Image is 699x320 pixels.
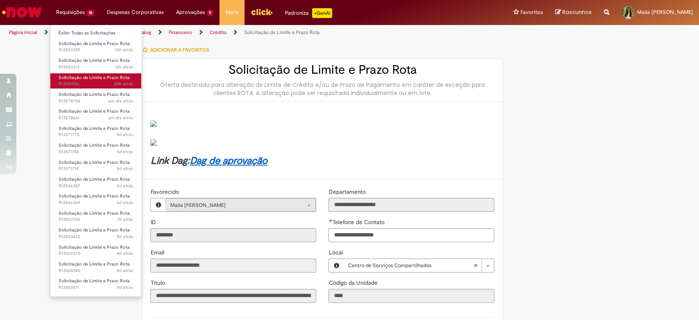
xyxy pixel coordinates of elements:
[469,259,482,272] abbr: Limpar campo Local
[328,198,494,212] input: Departamento
[332,218,386,226] span: Telefone de Contato
[59,193,130,199] span: Solicitação de Limite e Prazo Rota
[50,73,141,89] a: Aberto R13581526 : Solicitação de Limite e Prazo Rota
[150,289,316,303] input: Título
[169,29,192,36] a: Financeiro
[555,9,592,16] a: Rascunhos
[50,39,141,54] a: Aberto R13583389 : Solicitação de Limite e Prazo Rota
[176,8,205,16] span: Aprovações
[108,98,133,104] span: um dia atrás
[117,149,133,155] span: 5d atrás
[117,132,133,138] span: 5d atrás
[108,115,133,121] time: 29/09/2025 17:42:08
[59,284,133,291] span: R13557471
[50,25,142,297] ul: Requisições
[59,200,133,206] span: R13566369
[150,279,166,286] span: Somente leitura - Título
[117,250,133,256] span: 8d atrás
[59,64,133,70] span: R13583313
[348,259,473,272] span: Centro de Serviços Compartilhados
[117,200,133,206] time: 25/09/2025 12:11:27
[637,9,693,16] span: Maila [PERSON_NAME]
[520,8,543,16] span: Favoritos
[59,295,130,301] span: Solicitação de Limite e Prazo Rota
[59,132,133,138] span: R13571775
[117,250,133,256] time: 23/09/2025 16:47:37
[328,289,494,303] input: Código da Unidade
[50,192,141,207] a: Aberto R13566369 : Solicitação de Limite e Prazo Rota
[328,228,494,242] input: Telefone de Contato
[59,108,130,114] span: Solicitação de Limite e Prazo Rota
[59,125,130,132] span: Solicitação de Limite e Prazo Rota
[50,90,141,105] a: Aberto R13578704 : Solicitação de Limite e Prazo Rota
[117,284,133,290] span: 9d atrás
[117,166,133,172] time: 26/09/2025 16:43:38
[190,154,267,167] a: Dag de aprovação
[59,166,133,172] span: R13571714
[117,268,133,274] time: 23/09/2025 16:42:08
[59,159,130,166] span: Solicitação de Limite e Prazo Rota
[59,278,130,284] span: Solicitação de Limite e Prazo Rota
[117,132,133,138] time: 26/09/2025 16:49:39
[115,64,133,70] span: 16h atrás
[117,200,133,206] span: 6d atrás
[108,98,133,104] time: 29/09/2025 17:49:57
[59,98,133,104] span: R13578704
[50,29,141,38] a: Exibir Todas as Solicitações
[59,91,130,98] span: Solicitação de Limite e Prazo Rota
[50,141,141,156] a: Aberto R13571740 : Solicitação de Limite e Prazo Rota
[1,4,43,20] img: ServiceNow
[108,115,133,121] span: um dia atrás
[226,8,238,16] span: More
[312,8,332,18] p: +GenAi
[328,279,379,287] label: Somente leitura - Código da Unidade
[50,226,141,241] a: Aberto R13560422 : Solicitação de Limite e Prazo Rota
[117,268,133,274] span: 8d atrás
[117,183,133,189] span: 6d atrás
[328,188,367,196] label: Somente leitura - Departamento
[117,234,133,240] time: 23/09/2025 16:54:45
[150,139,157,146] img: sys_attachment.do
[251,6,273,18] img: click_logo_yellow_360x200.png
[150,63,494,77] h2: Solicitação de Limite e Prazo Rota
[107,8,164,16] span: Despesas Corporativas
[86,9,95,16] span: 18
[344,259,494,272] a: Centro de Serviços CompartilhadosLimpar campo Local
[50,294,141,309] a: Aberto R13557454 : Solicitação de Limite e Prazo Rota
[59,261,130,267] span: Solicitação de Limite e Prazo Rota
[50,277,141,292] a: Aberto R13557471 : Solicitação de Limite e Prazo Rota
[117,149,133,155] time: 26/09/2025 16:46:12
[59,149,133,155] span: R13571740
[117,216,133,222] span: 7d atrás
[150,259,316,272] input: Email
[328,279,379,286] span: Somente leitura - Código da Unidade
[50,175,141,190] a: Aberto R13566387 : Solicitação de Limite e Prazo Rota
[150,218,157,226] span: Somente leitura - ID
[328,249,344,256] span: Local
[50,107,141,122] a: Aberto R13578661 : Solicitação de Limite e Prazo Rota
[59,47,133,53] span: R13583389
[285,8,332,18] div: Padroniza
[562,8,592,16] span: Rascunhos
[50,243,141,258] a: Aberto R13560370 : Solicitação de Limite e Prazo Rota
[244,29,319,36] a: Solicitação de Limite e Prazo Rota
[50,260,141,275] a: Aberto R13560340 : Solicitação de Limite e Prazo Rota
[59,183,133,189] span: R13566387
[59,250,133,257] span: R13560370
[117,284,133,290] time: 23/09/2025 08:45:44
[165,198,316,211] a: Maila [PERSON_NAME]Limpar campo Favorecido
[6,25,460,40] ul: Trilhas de página
[150,47,209,53] span: Adicionar a Favoritos
[9,29,37,36] a: Página inicial
[59,81,133,87] span: R13581526
[117,166,133,172] span: 5d atrás
[59,227,130,233] span: Solicitação de Limite e Prazo Rota
[114,81,133,87] span: 20h atrás
[56,8,85,16] span: Requisições
[210,29,226,36] a: Crédito
[117,216,133,222] time: 24/09/2025 15:48:30
[59,115,133,121] span: R13578661
[117,183,133,189] time: 25/09/2025 12:15:04
[150,279,166,287] label: Somente leitura - Título
[329,259,344,272] button: Local, Visualizar este registro Centro de Serviços Compartilhados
